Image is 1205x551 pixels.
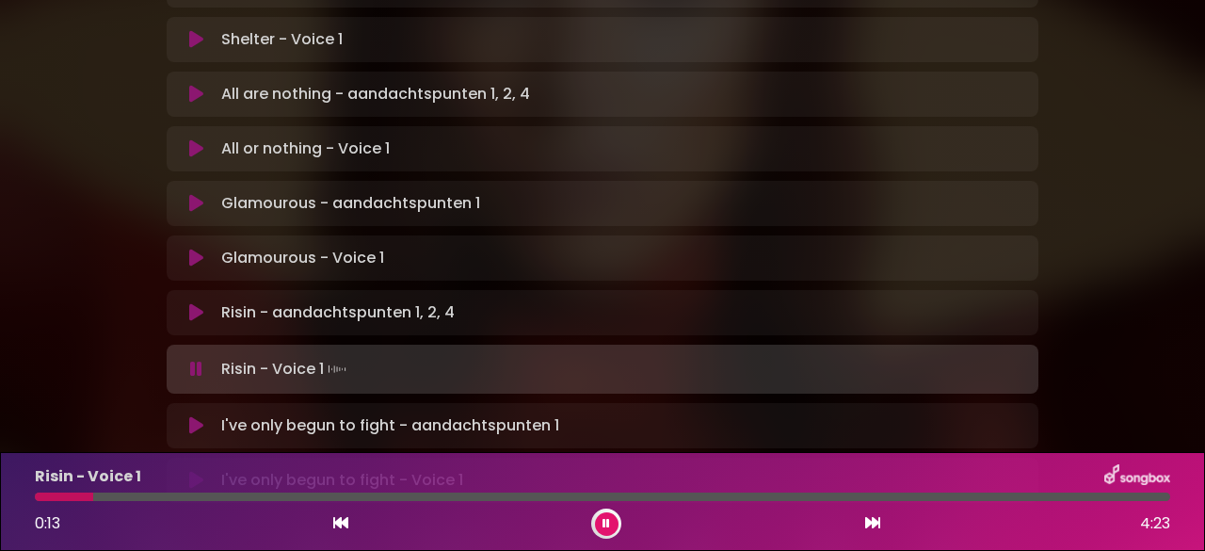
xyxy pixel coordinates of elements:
[35,512,60,534] span: 0:13
[1140,512,1170,535] span: 4:23
[221,138,390,160] p: All or nothing - Voice 1
[35,465,141,488] p: Risin - Voice 1
[324,356,350,382] img: waveform4.gif
[221,247,384,269] p: Glamourous - Voice 1
[1104,464,1170,489] img: songbox-logo-white.png
[221,414,559,437] p: I've only begun to fight - aandachtspunten 1
[221,301,455,324] p: Risin - aandachtspunten 1, 2, 4
[221,192,480,215] p: Glamourous - aandachtspunten 1
[221,356,350,382] p: Risin - Voice 1
[221,28,343,51] p: Shelter - Voice 1
[221,83,530,105] p: All are nothing - aandachtspunten 1, 2, 4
